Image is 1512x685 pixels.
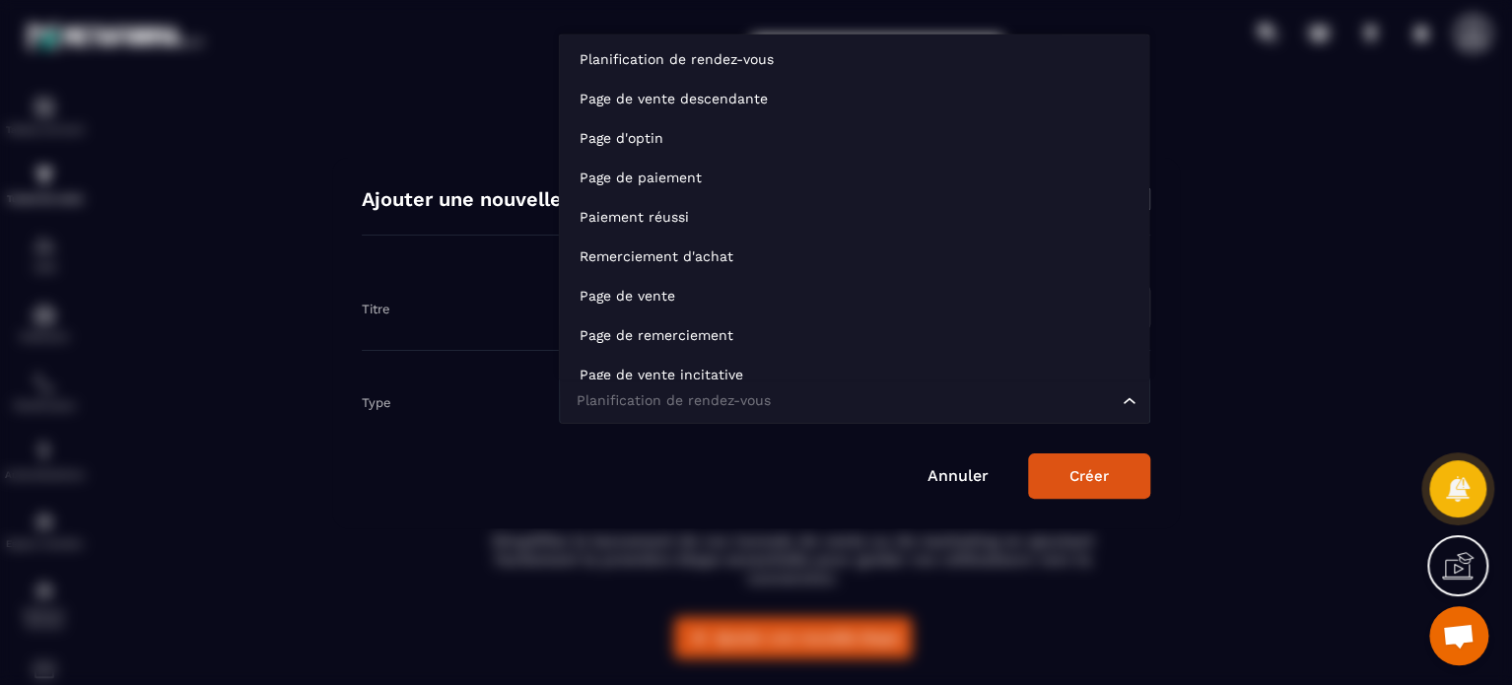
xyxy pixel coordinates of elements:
p: Page de paiement [579,168,1129,187]
p: Page de remerciement [579,325,1129,345]
input: Search for option [572,390,1118,412]
h4: Ajouter une nouvelle étape [362,187,624,215]
p: Planification de rendez-vous [579,49,1129,69]
label: Titre [362,301,390,315]
a: Ouvrir le chat [1429,606,1488,665]
p: Page d'optin [579,128,1129,148]
label: Type [362,394,391,409]
a: Annuler [928,466,989,485]
p: Page de vente incitative [579,365,1129,384]
p: Page de vente [579,286,1129,306]
p: Remerciement d'achat [579,246,1129,266]
button: Créer [1028,453,1150,499]
p: Paiement réussi [579,207,1129,227]
p: Page de vente descendante [579,89,1129,108]
div: Search for option [559,378,1150,424]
